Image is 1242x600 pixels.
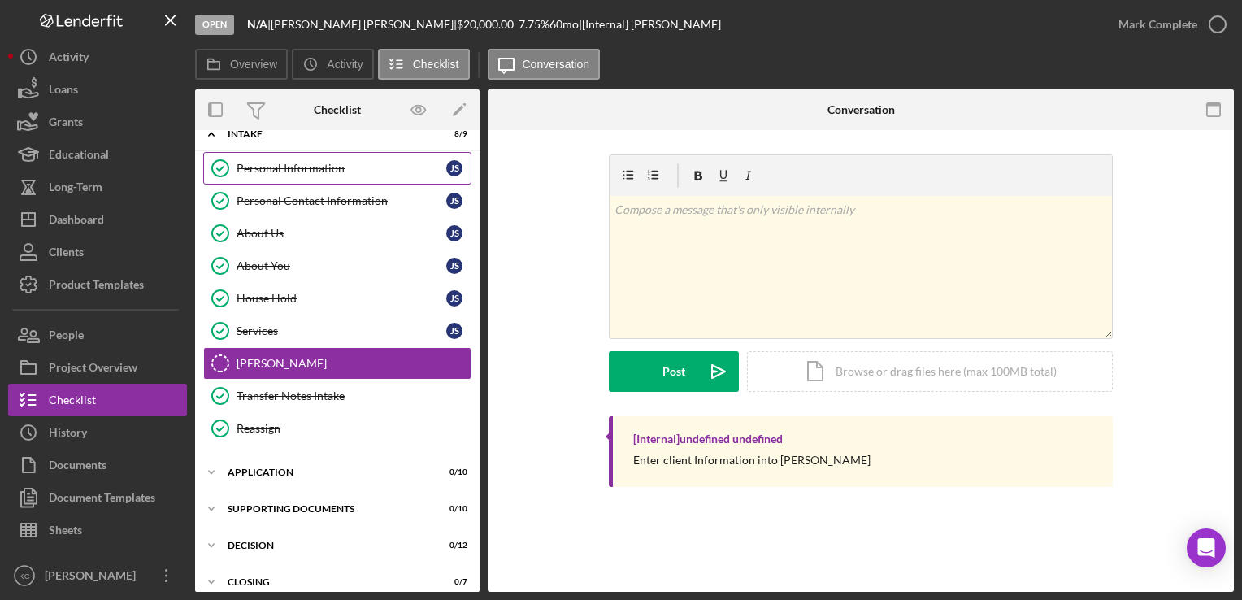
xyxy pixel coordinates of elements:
div: Enter client Information into [PERSON_NAME] [633,454,871,467]
div: 0 / 12 [438,541,467,550]
div: $20,000.00 [457,18,519,31]
div: 0 / 10 [438,467,467,477]
div: Educational [49,138,109,175]
div: | [247,18,271,31]
div: Intake [228,129,427,139]
button: Document Templates [8,481,187,514]
button: Product Templates [8,268,187,301]
button: Loans [8,73,187,106]
button: Documents [8,449,187,481]
a: Reassign [203,412,471,445]
div: Post [662,351,685,392]
div: Checklist [314,103,361,116]
div: About Us [237,227,446,240]
button: KC[PERSON_NAME] [8,559,187,592]
button: Dashboard [8,203,187,236]
div: Services [237,324,446,337]
div: Document Templates [49,481,155,518]
button: Project Overview [8,351,187,384]
div: House Hold [237,292,446,305]
button: Overview [195,49,288,80]
div: Activity [49,41,89,77]
div: 0 / 10 [438,504,467,514]
button: Checklist [378,49,470,80]
a: ServicesJS [203,315,471,347]
button: Mark Complete [1102,8,1234,41]
div: [PERSON_NAME] [PERSON_NAME] | [271,18,457,31]
div: Grants [49,106,83,142]
div: Open [195,15,234,35]
div: Personal Information [237,162,446,175]
div: Open Intercom Messenger [1187,528,1226,567]
div: J S [446,323,462,339]
button: Grants [8,106,187,138]
label: Activity [327,58,363,71]
div: Decision [228,541,427,550]
div: Long-Term [49,171,102,207]
button: Educational [8,138,187,171]
div: [Internal] undefined undefined [633,433,783,446]
div: Reassign [237,422,471,435]
button: Clients [8,236,187,268]
a: About YouJS [203,250,471,282]
button: Activity [292,49,373,80]
div: 0 / 7 [438,577,467,587]
div: People [49,319,84,355]
b: N/A [247,17,267,31]
div: Loans [49,73,78,110]
label: Conversation [523,58,590,71]
div: Clients [49,236,84,272]
div: Closing [228,577,427,587]
button: Post [609,351,739,392]
div: Mark Complete [1118,8,1197,41]
text: KC [19,572,29,580]
div: J S [446,290,462,307]
div: Conversation [827,103,895,116]
a: Personal InformationJS [203,152,471,185]
div: J S [446,160,462,176]
div: About You [237,259,446,272]
div: 8 / 9 [438,129,467,139]
button: Checklist [8,384,187,416]
div: J S [446,225,462,241]
a: House HoldJS [203,282,471,315]
button: Activity [8,41,187,73]
div: Dashboard [49,203,104,240]
div: J S [446,193,462,209]
div: Documents [49,449,106,485]
a: Personal Contact InformationJS [203,185,471,217]
a: Transfer Notes Intake [203,380,471,412]
button: Sheets [8,514,187,546]
button: Long-Term [8,171,187,203]
div: Project Overview [49,351,137,388]
div: [PERSON_NAME] [237,357,471,370]
label: Checklist [413,58,459,71]
div: 7.75 % [519,18,549,31]
div: Personal Contact Information [237,194,446,207]
div: | [Internal] [PERSON_NAME] [579,18,721,31]
div: [PERSON_NAME] [41,559,146,596]
div: Product Templates [49,268,144,305]
button: People [8,319,187,351]
div: Checklist [49,384,96,420]
div: Application [228,467,427,477]
label: Overview [230,58,277,71]
div: History [49,416,87,453]
button: History [8,416,187,449]
button: Conversation [488,49,601,80]
div: Sheets [49,514,82,550]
